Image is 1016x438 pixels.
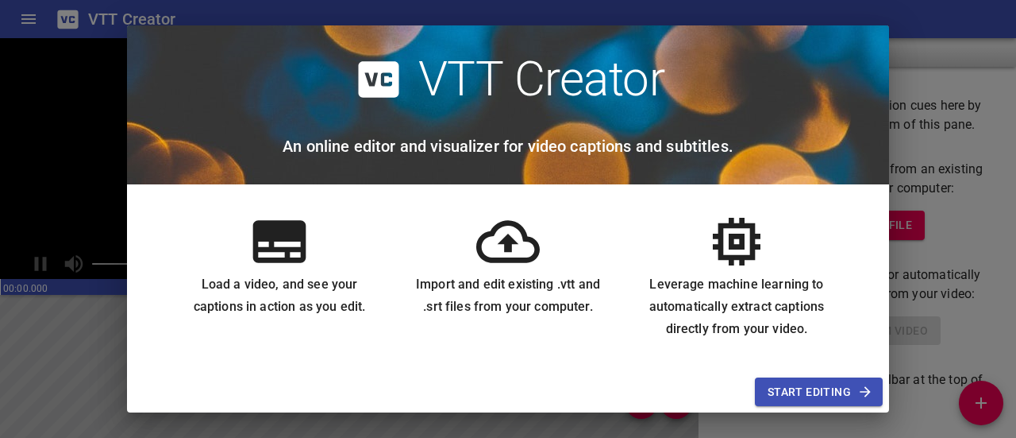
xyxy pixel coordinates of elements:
[283,134,733,159] h6: An online editor and visualizer for video captions and subtitles.
[635,273,838,340] h6: Leverage machine learning to automatically extract captions directly from your video.
[755,378,883,407] button: Start Editing
[768,382,870,402] span: Start Editing
[178,273,381,318] h6: Load a video, and see your captions in action as you edit.
[418,51,665,108] h2: VTT Creator
[406,273,610,318] h6: Import and edit existing .vtt and .srt files from your computer.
